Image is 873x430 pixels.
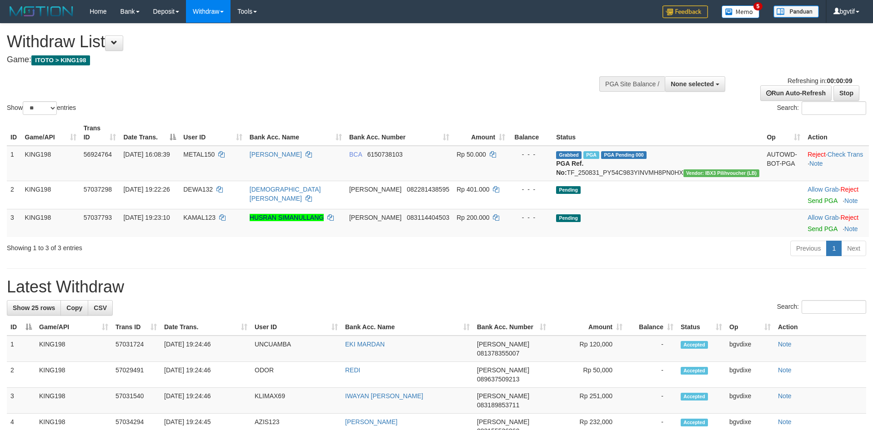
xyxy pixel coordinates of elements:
label: Search: [777,101,866,115]
span: Copy 083189853711 to clipboard [477,401,519,409]
td: KING198 [35,362,112,388]
td: KING198 [21,181,80,209]
a: Show 25 rows [7,300,61,316]
td: · · [804,146,869,181]
td: - [626,388,677,414]
h1: Latest Withdraw [7,278,866,296]
span: KAMAL123 [183,214,216,221]
span: [PERSON_NAME] [477,366,529,374]
span: 57037793 [84,214,112,221]
th: Amount: activate to sort column ascending [550,319,626,336]
td: · [804,209,869,237]
span: CSV [94,304,107,311]
th: Status [552,120,763,146]
a: [PERSON_NAME] [250,151,302,158]
td: ODOR [251,362,341,388]
a: [PERSON_NAME] [345,418,397,425]
td: Rp 120,000 [550,336,626,362]
th: Amount: activate to sort column ascending [453,120,509,146]
span: Accepted [681,419,708,426]
td: 57029491 [112,362,161,388]
a: Copy [60,300,88,316]
th: User ID: activate to sort column ascending [180,120,246,146]
span: [DATE] 19:22:26 [123,186,170,193]
a: Note [809,160,823,167]
a: Note [778,341,792,348]
div: - - - [512,185,549,194]
td: 57031724 [112,336,161,362]
span: Marked by bgvdixe [583,151,599,159]
td: [DATE] 19:24:46 [161,362,251,388]
span: Rp 50.000 [457,151,486,158]
a: Next [841,241,866,256]
th: Status: activate to sort column ascending [677,319,726,336]
th: Game/API: activate to sort column ascending [35,319,112,336]
span: [PERSON_NAME] [477,392,529,400]
a: EKI MARDAN [345,341,385,348]
td: [DATE] 19:24:46 [161,388,251,414]
a: Allow Grab [808,214,838,221]
td: 57031540 [112,388,161,414]
th: Balance: activate to sort column ascending [626,319,677,336]
a: IWAYAN [PERSON_NAME] [345,392,423,400]
td: KLIMAX69 [251,388,341,414]
a: Reject [840,186,858,193]
input: Search: [802,300,866,314]
th: Action [774,319,866,336]
td: KING198 [21,146,80,181]
div: - - - [512,213,549,222]
a: Note [778,366,792,374]
span: Copy 081378355007 to clipboard [477,350,519,357]
span: [PERSON_NAME] [477,341,529,348]
span: None selected [671,80,714,88]
a: Note [778,418,792,425]
a: Allow Grab [808,186,838,193]
label: Show entries [7,101,76,115]
th: Bank Acc. Number: activate to sort column ascending [473,319,550,336]
span: Refreshing in: [788,77,852,84]
th: ID: activate to sort column descending [7,319,35,336]
td: 1 [7,146,21,181]
a: Send PGA [808,197,837,204]
span: 5 [753,2,763,10]
td: TF_250831_PY54C983YINVMH8PN0HX [552,146,763,181]
strong: 00:00:09 [827,77,852,84]
td: Rp 251,000 [550,388,626,414]
th: Date Trans.: activate to sort column descending [120,120,180,146]
a: Run Auto-Refresh [760,85,832,101]
h4: Game: [7,55,573,64]
a: 1 [826,241,842,256]
th: Balance [509,120,552,146]
span: Rp 401.000 [457,186,489,193]
span: · [808,186,840,193]
span: Copy 089637509213 to clipboard [477,376,519,383]
th: ID [7,120,21,146]
button: None selected [665,76,725,92]
img: Feedback.jpg [662,5,708,18]
th: Action [804,120,869,146]
span: · [808,214,840,221]
span: BCA [349,151,362,158]
th: User ID: activate to sort column ascending [251,319,341,336]
span: DEWA132 [183,186,213,193]
td: - [626,362,677,388]
label: Search: [777,300,866,314]
span: Rp 200.000 [457,214,489,221]
div: - - - [512,150,549,159]
td: KING198 [35,388,112,414]
b: PGA Ref. No: [556,160,583,176]
th: Op: activate to sort column ascending [726,319,774,336]
th: Bank Acc. Number: activate to sort column ascending [346,120,453,146]
td: 2 [7,362,35,388]
span: Copy 082281438595 to clipboard [407,186,449,193]
span: Pending [556,186,581,194]
span: [DATE] 19:23:10 [123,214,170,221]
input: Search: [802,101,866,115]
span: PGA Pending [601,151,647,159]
td: KING198 [21,209,80,237]
span: [PERSON_NAME] [349,186,401,193]
span: Vendor URL: https://dashboard.q2checkout.com/secure [683,169,760,177]
select: Showentries [23,101,57,115]
span: Copy 6150738103 to clipboard [367,151,403,158]
span: Pending [556,214,581,222]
